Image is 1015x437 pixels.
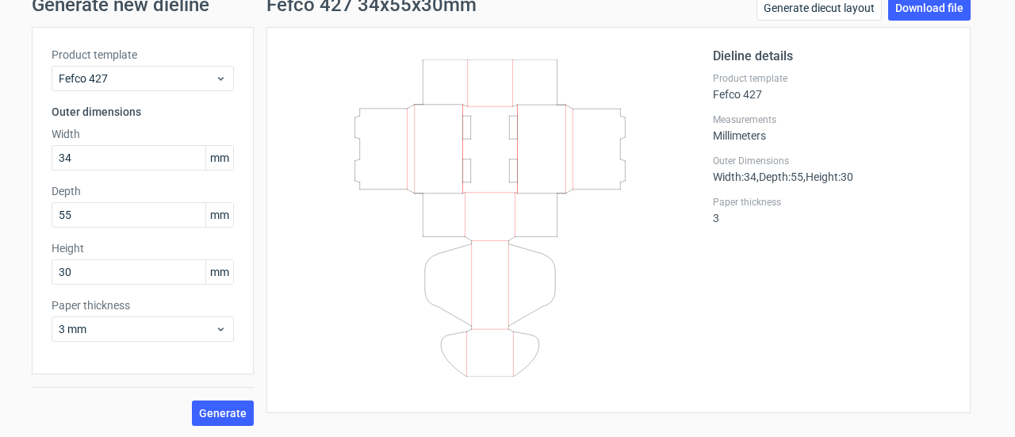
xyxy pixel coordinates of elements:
div: 3 [713,196,951,224]
label: Measurements [713,113,951,126]
span: Width : 34 [713,171,756,183]
label: Height [52,240,234,256]
span: Generate [199,408,247,419]
span: mm [205,203,233,227]
label: Paper thickness [52,297,234,313]
label: Paper thickness [713,196,951,209]
span: mm [205,146,233,170]
h2: Dieline details [713,47,951,66]
span: mm [205,260,233,284]
span: Fefco 427 [59,71,215,86]
label: Depth [52,183,234,199]
div: Fefco 427 [713,72,951,101]
label: Product template [713,72,951,85]
label: Product template [52,47,234,63]
button: Generate [192,401,254,426]
div: Millimeters [713,113,951,142]
span: , Height : 30 [803,171,853,183]
h3: Outer dimensions [52,104,234,120]
span: 3 mm [59,321,215,337]
span: , Depth : 55 [756,171,803,183]
label: Width [52,126,234,142]
label: Outer Dimensions [713,155,951,167]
